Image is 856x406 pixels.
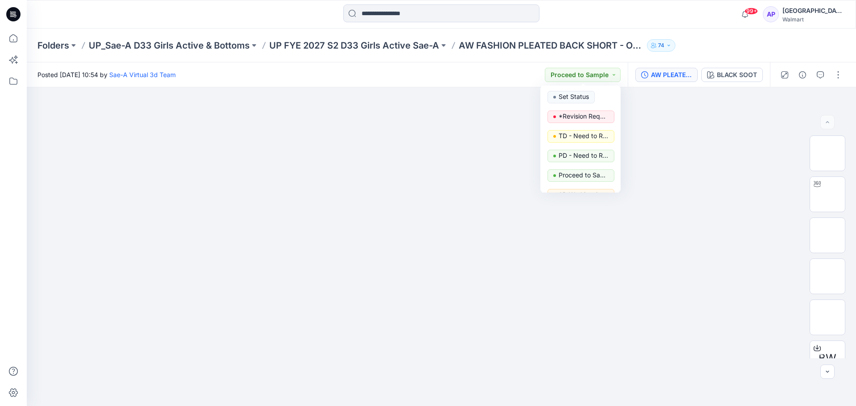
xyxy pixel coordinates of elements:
[559,130,609,142] p: TD - Need to Review
[819,350,836,366] span: BW
[635,68,698,82] button: AW PLEATED SHORT_ADM_OPT2_REV2_AW PLEATED SHORT SAEA 091525
[559,91,589,103] p: Set Status
[782,5,845,16] div: [GEOGRAPHIC_DATA]
[37,39,69,52] a: Folders
[717,70,757,80] div: BLACK SOOT
[795,68,810,82] button: Details
[782,16,845,23] div: Walmart
[109,71,176,78] a: Sae-A Virtual 3d Team
[89,39,250,52] a: UP_Sae-A D33 Girls Active & Bottoms
[459,39,643,52] p: AW FASHION PLEATED BACK SHORT - OPT2
[559,169,609,181] p: Proceed to Sample
[37,70,176,79] span: Posted [DATE] 10:54 by
[647,39,675,52] button: 74
[701,68,763,82] button: BLACK SOOT
[658,41,664,50] p: 74
[559,150,609,161] p: PD - Need to Review Cost
[269,39,439,52] a: UP FYE 2027 S2 D33 Girls Active Sae-A
[651,70,692,80] div: AW PLEATED SHORT_ADM_OPT2_REV2_AW PLEATED SHORT SAEA 091525
[559,189,609,201] p: 3D Working Session - Need to Review
[559,111,609,122] p: *Revision Requested
[745,8,758,15] span: 99+
[763,6,779,22] div: AP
